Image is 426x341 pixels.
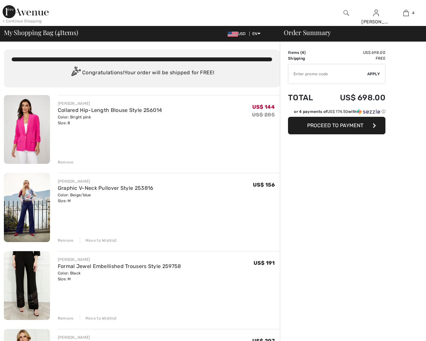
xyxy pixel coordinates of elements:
[391,9,420,17] a: 4
[228,31,248,36] span: USD
[323,50,385,55] td: US$ 698.00
[4,29,78,36] span: My Shopping Bag ( Items)
[403,9,409,17] img: My Bag
[58,315,74,321] div: Remove
[327,109,348,114] span: US$ 174.50
[3,5,49,18] img: 1ère Avenue
[4,173,50,242] img: Graphic V-Neck Pullover Style 253816
[58,114,162,126] div: Color: Bright pink Size: 8
[373,9,379,17] img: My Info
[80,315,117,321] div: Move to Wishlist
[58,159,74,165] div: Remove
[361,18,391,25] div: [PERSON_NAME]
[294,109,385,115] div: or 4 payments of with
[412,10,414,16] span: 4
[307,122,363,128] span: Proceed to Payment
[253,182,275,188] span: US$ 156
[12,67,272,79] div: Congratulations! Your order will be shipped for FREE!
[252,104,275,110] span: US$ 144
[252,31,260,36] span: EN
[58,185,154,191] a: Graphic V-Neck Pullover Style 253816
[4,251,50,320] img: Formal Jewel Embellished Trousers Style 259758
[58,335,158,340] div: [PERSON_NAME]
[58,178,154,184] div: [PERSON_NAME]
[288,109,385,117] div: or 4 payments ofUS$ 174.50withSezzle Click to learn more about Sezzle
[58,237,74,243] div: Remove
[69,67,82,79] img: Congratulation2.svg
[323,55,385,61] td: Free
[4,95,50,164] img: Collared Hip-Length Blouse Style 256014
[58,101,162,106] div: [PERSON_NAME]
[252,112,275,118] s: US$ 205
[58,257,181,262] div: [PERSON_NAME]
[288,64,367,84] input: Promo code
[254,260,275,266] span: US$ 191
[80,237,117,243] div: Move to Wishlist
[3,18,42,24] div: < Continue Shopping
[288,50,323,55] td: Items ( )
[323,87,385,109] td: US$ 698.00
[228,31,238,37] img: US Dollar
[367,71,380,77] span: Apply
[288,117,385,134] button: Proceed to Payment
[58,192,154,204] div: Color: Beige/blue Size: M
[302,50,304,55] span: 4
[58,270,181,282] div: Color: Black Size: M
[288,87,323,109] td: Total
[344,9,349,17] img: search the website
[357,109,380,115] img: Sezzle
[373,10,379,16] a: Sign In
[58,107,162,113] a: Collared Hip-Length Blouse Style 256014
[57,28,60,36] span: 4
[288,55,323,61] td: Shipping
[276,29,422,36] div: Order Summary
[58,263,181,269] a: Formal Jewel Embellished Trousers Style 259758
